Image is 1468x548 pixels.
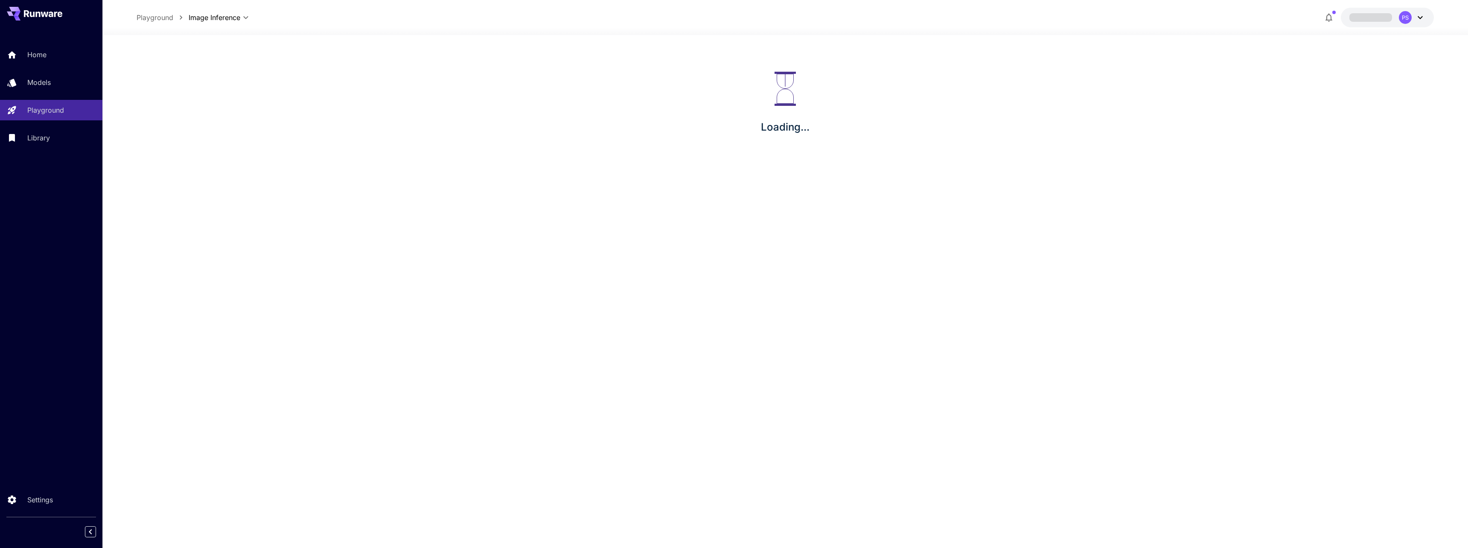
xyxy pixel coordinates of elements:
p: Home [27,50,47,60]
nav: breadcrumb [137,12,189,23]
p: Library [27,133,50,143]
button: Collapse sidebar [85,526,96,537]
p: Playground [27,105,64,115]
p: Settings [27,495,53,505]
span: Image Inference [189,12,240,23]
button: PS [1341,8,1434,27]
p: Models [27,77,51,87]
div: Collapse sidebar [91,524,102,539]
a: Playground [137,12,173,23]
p: Loading... [761,120,810,135]
div: PS [1399,11,1412,24]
